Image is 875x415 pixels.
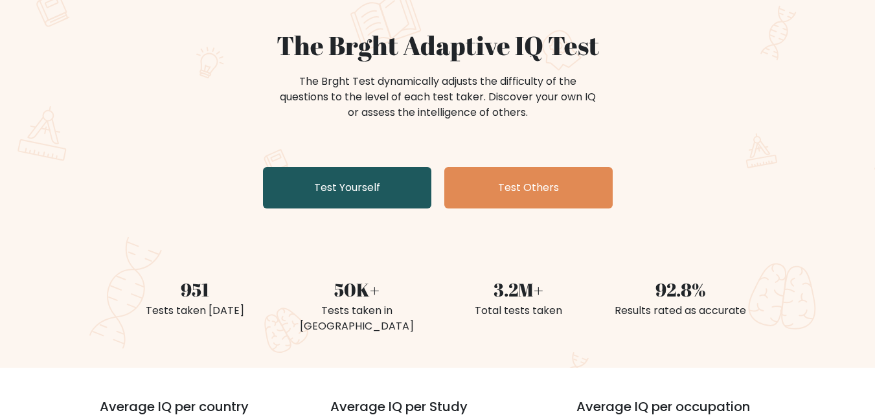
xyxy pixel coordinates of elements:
[446,303,592,319] div: Total tests taken
[122,276,268,303] div: 951
[276,74,600,120] div: The Brght Test dynamically adjusts the difficulty of the questions to the level of each test take...
[284,303,430,334] div: Tests taken in [GEOGRAPHIC_DATA]
[608,276,754,303] div: 92.8%
[122,303,268,319] div: Tests taken [DATE]
[284,276,430,303] div: 50K+
[608,303,754,319] div: Results rated as accurate
[122,30,754,61] h1: The Brght Adaptive IQ Test
[263,167,431,208] a: Test Yourself
[444,167,613,208] a: Test Others
[446,276,592,303] div: 3.2M+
